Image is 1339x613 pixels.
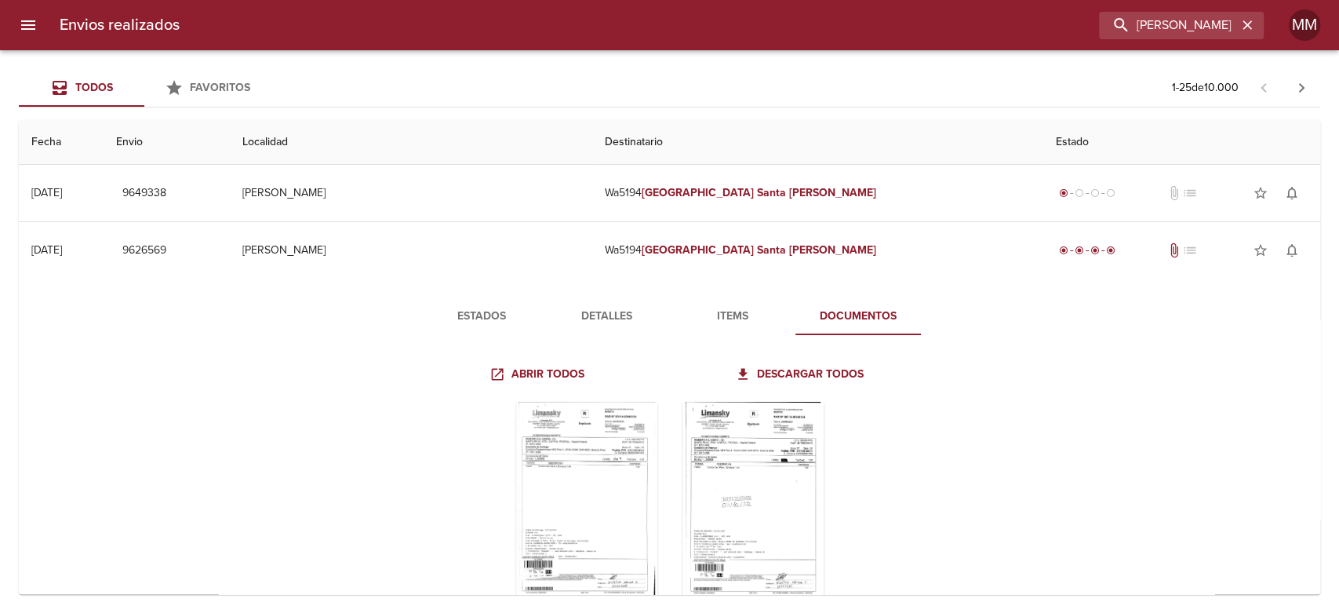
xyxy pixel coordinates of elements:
[1059,246,1068,255] span: radio_button_checked
[116,236,173,265] button: 9626569
[1043,120,1320,165] th: Estado
[122,184,166,203] span: 9649338
[732,360,870,389] a: Descargar todos
[1106,188,1115,198] span: radio_button_unchecked
[1166,243,1181,258] span: Tiene documentos adjuntos
[230,120,592,165] th: Localidad
[1284,243,1300,258] span: notifications_none
[554,307,660,327] span: Detalles
[122,241,166,261] span: 9626569
[31,186,62,199] div: [DATE]
[1276,235,1308,266] button: Activar notificaciones
[190,81,250,94] span: Favoritos
[60,13,180,38] h6: Envios realizados
[493,365,584,385] span: Abrir todos
[642,186,754,199] em: [GEOGRAPHIC_DATA]
[486,360,591,389] a: Abrir todos
[1253,243,1268,258] span: star_border
[1172,80,1239,96] p: 1 - 25 de 10.000
[592,222,1043,279] td: Wa5194
[116,179,173,208] button: 9649338
[1181,185,1197,201] span: No tiene pedido asociado
[104,120,230,165] th: Envio
[1090,246,1100,255] span: radio_button_checked
[419,297,921,335] div: Tabs detalle de guia
[592,120,1043,165] th: Destinatario
[1106,246,1115,255] span: radio_button_checked
[516,402,657,598] div: Arir imagen
[757,186,786,199] em: Santa
[1075,188,1084,198] span: radio_button_unchecked
[1289,9,1320,41] div: Abrir información de usuario
[757,243,786,257] em: Santa
[642,243,754,257] em: [GEOGRAPHIC_DATA]
[230,222,592,279] td: [PERSON_NAME]
[682,402,824,598] div: Arir imagen
[1181,243,1197,258] span: No tiene pedido asociado
[1289,9,1320,41] div: MM
[789,243,876,257] em: [PERSON_NAME]
[1099,12,1237,39] input: buscar
[19,120,104,165] th: Fecha
[31,243,62,257] div: [DATE]
[1056,243,1119,258] div: Entregado
[1059,188,1068,198] span: radio_button_checked
[230,165,592,221] td: [PERSON_NAME]
[9,6,47,44] button: menu
[805,307,911,327] span: Documentos
[428,307,535,327] span: Estados
[789,186,876,199] em: [PERSON_NAME]
[75,81,113,94] span: Todos
[1283,69,1320,107] span: Pagina siguiente
[1075,246,1084,255] span: radio_button_checked
[1276,177,1308,209] button: Activar notificaciones
[19,69,270,107] div: Tabs Envios
[1166,185,1181,201] span: No tiene documentos adjuntos
[592,165,1043,221] td: Wa5194
[1253,185,1268,201] span: star_border
[1245,177,1276,209] button: Agregar a favoritos
[1056,185,1119,201] div: Generado
[1090,188,1100,198] span: radio_button_unchecked
[1245,235,1276,266] button: Agregar a favoritos
[1245,79,1283,95] span: Pagina anterior
[738,365,864,385] span: Descargar todos
[1284,185,1300,201] span: notifications_none
[679,307,786,327] span: Items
